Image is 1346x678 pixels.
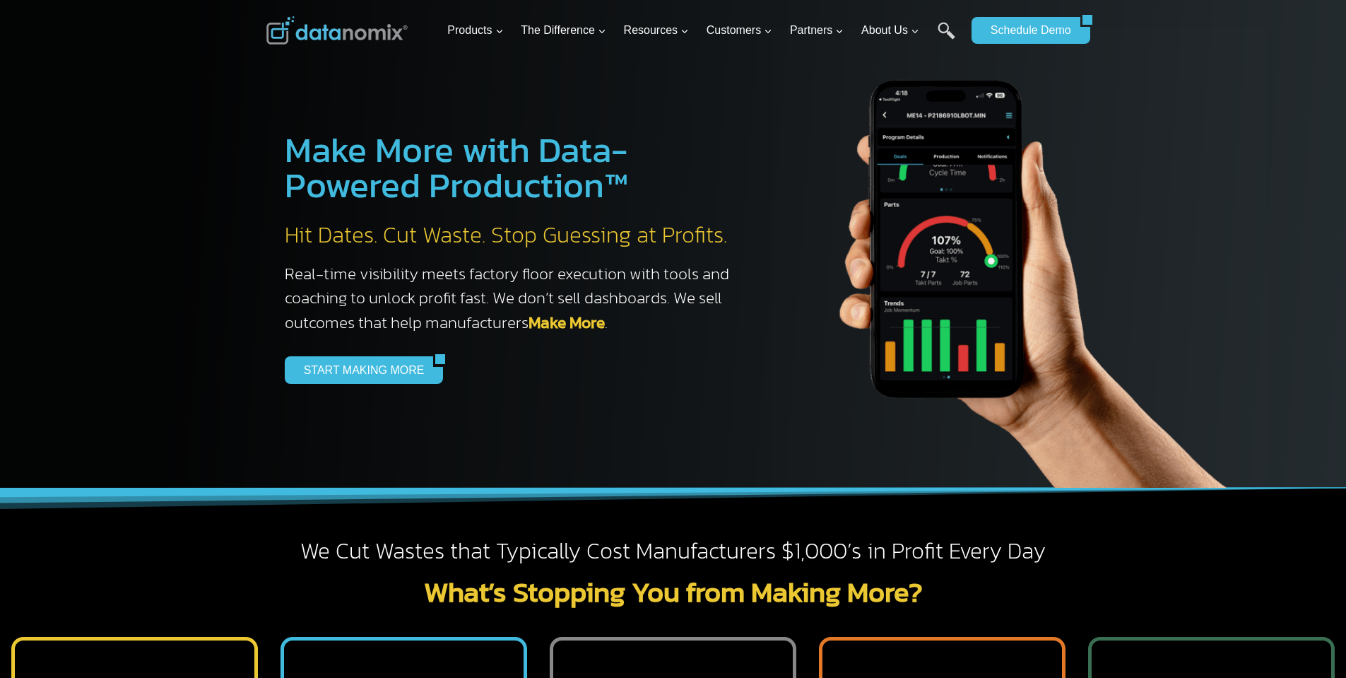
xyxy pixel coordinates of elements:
[529,310,605,334] a: Make More
[772,28,1267,488] img: The Datanoix Mobile App available on Android and iOS Devices
[266,537,1080,566] h2: We Cut Wastes that Typically Cost Manufacturers $1,000’s in Profit Every Day
[285,132,744,203] h1: Make More with Data-Powered Production™
[861,21,919,40] span: About Us
[442,8,964,54] nav: Primary Navigation
[521,21,606,40] span: The Difference
[285,262,744,335] h3: Real-time visibility meets factory floor execution with tools and coaching to unlock profit fast....
[266,16,408,45] img: Datanomix
[285,356,434,383] a: START MAKING MORE
[938,22,955,54] a: Search
[266,578,1080,606] h2: What’s Stopping You from Making More?
[707,21,772,40] span: Customers
[285,221,744,250] h2: Hit Dates. Cut Waste. Stop Guessing at Profits.
[624,21,689,40] span: Resources
[790,21,844,40] span: Partners
[972,17,1080,44] a: Schedule Demo
[447,21,503,40] span: Products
